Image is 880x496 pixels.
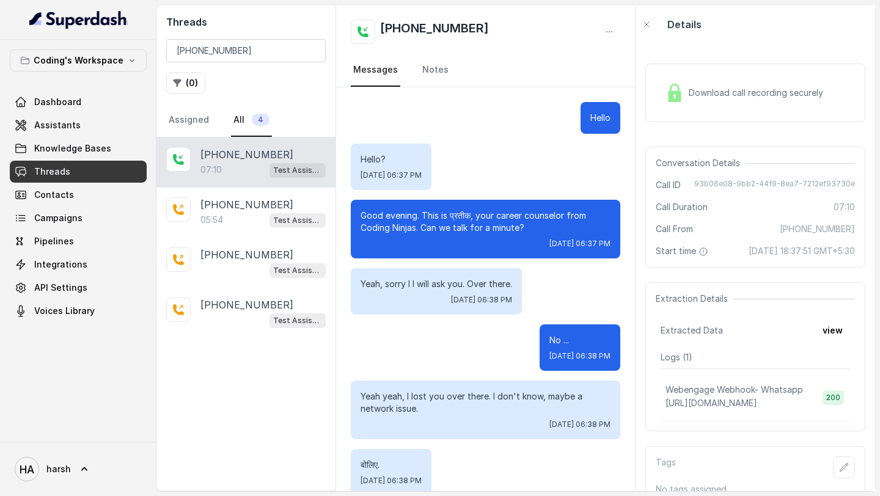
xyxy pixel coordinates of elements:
[361,390,610,415] p: Yeah yeah, I lost you over there. I don't know, maybe a network issue.
[656,483,855,495] p: No tags assigned
[549,334,610,346] p: No ...
[380,20,489,44] h2: [PHONE_NUMBER]
[29,10,128,29] img: light.svg
[661,351,850,363] p: Logs ( 1 )
[834,201,855,213] span: 07:10
[665,84,684,102] img: Lock Icon
[273,264,322,277] p: Test Assistant-3
[10,114,147,136] a: Assistants
[10,277,147,299] a: API Settings
[549,239,610,249] span: [DATE] 06:37 PM
[361,278,512,290] p: Yeah, sorry I I will ask you. Over there.
[656,245,711,257] span: Start time
[10,91,147,113] a: Dashboard
[166,104,211,137] a: Assigned
[200,214,223,226] p: 05:54
[656,293,733,305] span: Extraction Details
[273,164,322,177] p: Test Assistant- 2
[10,452,147,486] a: harsh
[667,17,702,32] p: Details
[200,197,293,212] p: [PHONE_NUMBER]
[689,87,828,99] span: Download call recording securely
[361,153,422,166] p: Hello?
[10,137,147,159] a: Knowledge Bases
[780,223,855,235] span: [PHONE_NUMBER]
[166,39,326,62] input: Search by Call ID or Phone Number
[351,54,400,87] a: Messages
[252,114,269,126] span: 4
[694,179,855,191] span: 93b06e08-9bb2-44f9-8ea7-7212ef93730e
[665,398,757,408] span: [URL][DOMAIN_NAME]
[10,253,147,275] a: Integrations
[273,315,322,327] p: Test Assistant-3
[656,157,745,169] span: Conversation Details
[34,53,123,68] p: Coding's Workspace
[656,456,676,478] p: Tags
[231,104,272,137] a: All4
[749,245,855,257] span: [DATE] 18:37:51 GMT+5:30
[420,54,451,87] a: Notes
[200,247,293,262] p: [PHONE_NUMBER]
[361,476,422,486] span: [DATE] 06:38 PM
[200,164,222,176] p: 07:10
[661,324,723,337] span: Extracted Data
[665,384,803,396] p: Webengage Webhook- Whatsapp
[200,147,293,162] p: [PHONE_NUMBER]
[200,297,293,312] p: [PHONE_NUMBER]
[549,351,610,361] span: [DATE] 06:38 PM
[166,72,205,94] button: (0)
[166,15,326,29] h2: Threads
[10,49,147,71] button: Coding's Workspace
[273,214,322,227] p: Test Assistant- 2
[361,210,610,234] p: Good evening. This is प्रतीक, your career counselor from Coding Ninjas. Can we talk for a minute?
[823,390,844,405] span: 200
[361,459,422,471] p: बोलिए.
[549,420,610,429] span: [DATE] 06:38 PM
[10,230,147,252] a: Pipelines
[451,295,512,305] span: [DATE] 06:38 PM
[656,201,708,213] span: Call Duration
[815,319,850,341] button: view
[10,184,147,206] a: Contacts
[361,170,422,180] span: [DATE] 06:37 PM
[656,223,693,235] span: Call From
[10,161,147,183] a: Threads
[590,112,610,124] p: Hello
[10,300,147,322] a: Voices Library
[351,54,620,87] nav: Tabs
[166,104,326,137] nav: Tabs
[656,179,681,191] span: Call ID
[10,207,147,229] a: Campaigns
